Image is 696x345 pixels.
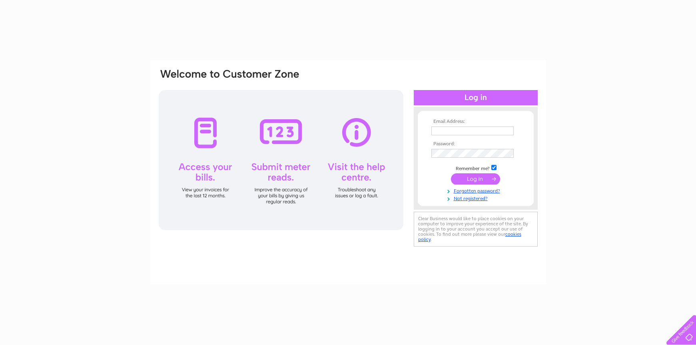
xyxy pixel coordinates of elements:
[431,187,522,194] a: Forgotten password?
[429,119,522,124] th: Email Address:
[418,231,521,242] a: cookies policy
[429,164,522,172] td: Remember me?
[429,141,522,147] th: Password:
[431,194,522,202] a: Not registered?
[451,173,500,185] input: Submit
[414,212,538,247] div: Clear Business would like to place cookies on your computer to improve your experience of the sit...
